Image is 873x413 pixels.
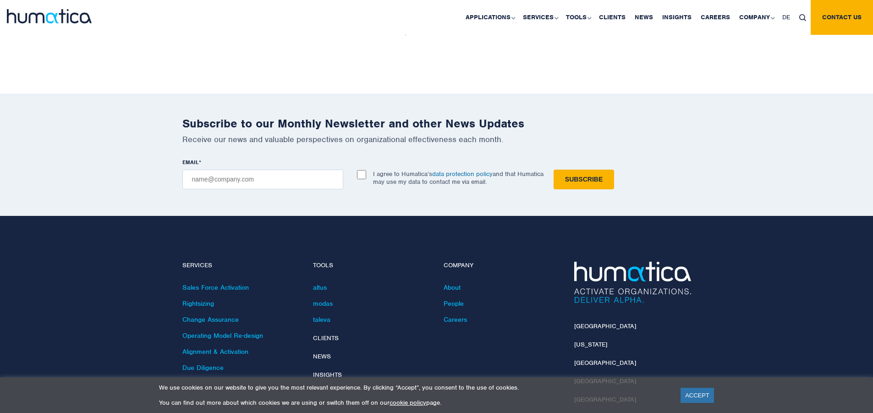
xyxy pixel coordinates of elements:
a: Alignment & Activation [182,347,248,356]
h4: Services [182,262,299,270]
p: We use cookies on our website to give you the most relevant experience. By clicking “Accept”, you... [159,384,669,391]
input: name@company.com [182,170,343,189]
a: [US_STATE] [574,341,607,348]
h4: Company [444,262,560,270]
a: People [444,299,464,308]
a: [GEOGRAPHIC_DATA] [574,359,636,367]
p: Receive our news and valuable perspectives on organizational effectiveness each month. [182,134,691,144]
h2: Subscribe to our Monthly Newsletter and other News Updates [182,116,691,131]
a: Careers [444,315,467,324]
span: EMAIL [182,159,199,166]
img: logo [7,9,92,23]
a: News [313,352,331,360]
h4: Tools [313,262,430,270]
a: Sales Force Activation [182,283,249,292]
a: Due Diligence [182,363,224,372]
img: Humatica [574,262,691,303]
a: cookie policy [390,399,426,407]
a: Insights [313,371,342,379]
p: I agree to Humatica’s and that Humatica may use my data to contact me via email. [373,170,544,186]
a: data protection policy [432,170,493,178]
a: [GEOGRAPHIC_DATA] [574,322,636,330]
a: altus [313,283,327,292]
a: modas [313,299,333,308]
a: Operating Model Re-design [182,331,263,340]
img: search_icon [799,14,806,21]
input: Subscribe [554,170,614,189]
input: I agree to Humatica’sdata protection policyand that Humatica may use my data to contact me via em... [357,170,366,179]
a: Clients [313,334,339,342]
a: taleva [313,315,330,324]
a: ACCEPT [681,388,714,403]
a: About [444,283,461,292]
a: Rightsizing [182,299,214,308]
a: Change Assurance [182,315,239,324]
span: DE [782,13,790,21]
p: You can find out more about which cookies we are using or switch them off on our page. [159,399,669,407]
